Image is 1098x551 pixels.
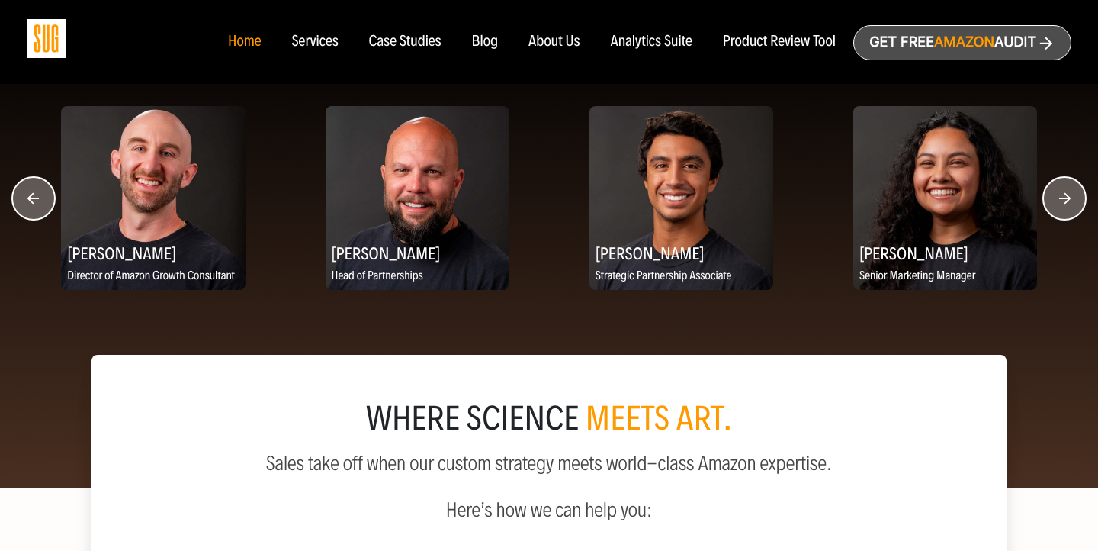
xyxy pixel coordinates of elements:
[128,404,970,434] div: where science
[291,34,338,50] a: Services
[723,34,836,50] a: Product Review Tool
[586,398,733,439] span: meets art.
[853,267,1037,286] p: Senior Marketing Manager
[61,106,245,290] img: David Allen, Director of Amazon Growth Consultant
[61,267,245,286] p: Director of Amazon Growth Consultant
[589,267,773,286] p: Strategic Partnership Associate
[228,34,261,50] a: Home
[326,106,509,290] img: Mark Anderson, Head of Partnerships
[369,34,441,50] a: Case Studies
[934,34,994,50] span: Amazon
[528,34,580,50] a: About Us
[61,238,245,268] h2: [PERSON_NAME]
[128,487,970,521] p: Here’s how we can help you:
[326,267,509,286] p: Head of Partnerships
[27,19,66,58] img: Sug
[472,34,499,50] a: Blog
[326,238,509,268] h2: [PERSON_NAME]
[128,453,970,475] p: Sales take off when our custom strategy meets world-class Amazon expertise.
[853,106,1037,290] img: Adrianna Lugo, Senior Marketing Manager
[589,106,773,290] img: Aleksei Stojanovic, Strategic Partnership Associate
[853,25,1071,60] a: Get freeAmazonAudit
[611,34,692,50] a: Analytics Suite
[853,238,1037,268] h2: [PERSON_NAME]
[589,238,773,268] h2: [PERSON_NAME]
